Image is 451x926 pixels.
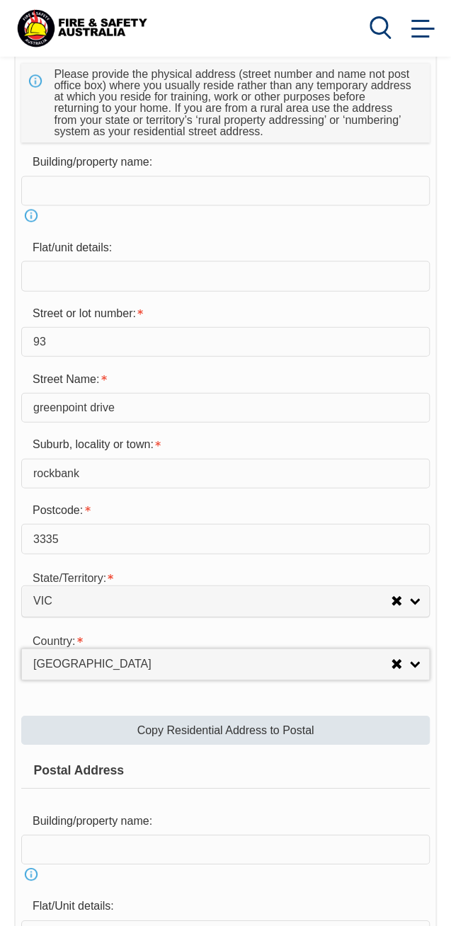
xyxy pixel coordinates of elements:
[21,892,430,919] div: Flat/Unit details:
[21,205,41,225] a: Info
[21,148,430,175] div: Building/property name:
[48,63,418,142] div: Please provide the physical address (street number and name not post office box) where you usuall...
[33,571,106,583] span: State/Territory:
[21,430,430,457] div: Suburb, locality or town is required.
[33,656,391,671] span: [GEOGRAPHIC_DATA]
[21,753,430,788] div: Postal Address
[21,299,430,326] div: Street or lot number is required.
[21,365,430,391] div: Street Name is required.
[21,496,430,523] div: Postcode is required.
[21,715,430,743] a: Copy Residential Address to Postal
[33,634,75,646] span: Country:
[21,625,430,653] div: Country is required.
[21,562,430,590] div: State/Territory is required.
[33,593,391,608] span: VIC
[21,864,41,884] a: Info
[21,806,430,833] div: Building/property name:
[21,234,430,261] div: Flat/unit details:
